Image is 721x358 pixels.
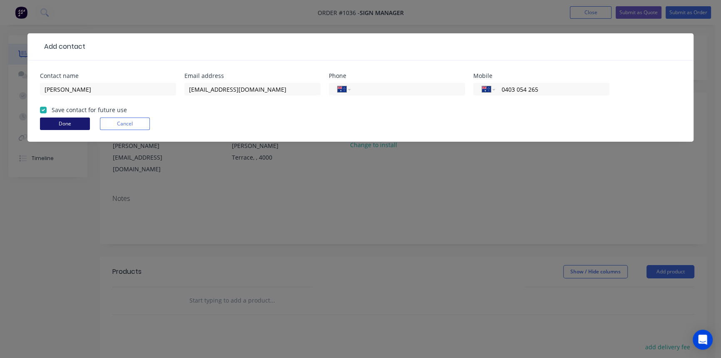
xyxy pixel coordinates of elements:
button: Done [40,118,90,130]
label: Save contact for future use [52,105,127,114]
div: Phone [329,73,465,79]
div: Mobile [473,73,609,79]
div: Email address [184,73,321,79]
div: Contact name [40,73,176,79]
div: Open Intercom Messenger [693,330,713,350]
div: Add contact [40,42,85,52]
button: Cancel [100,118,150,130]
